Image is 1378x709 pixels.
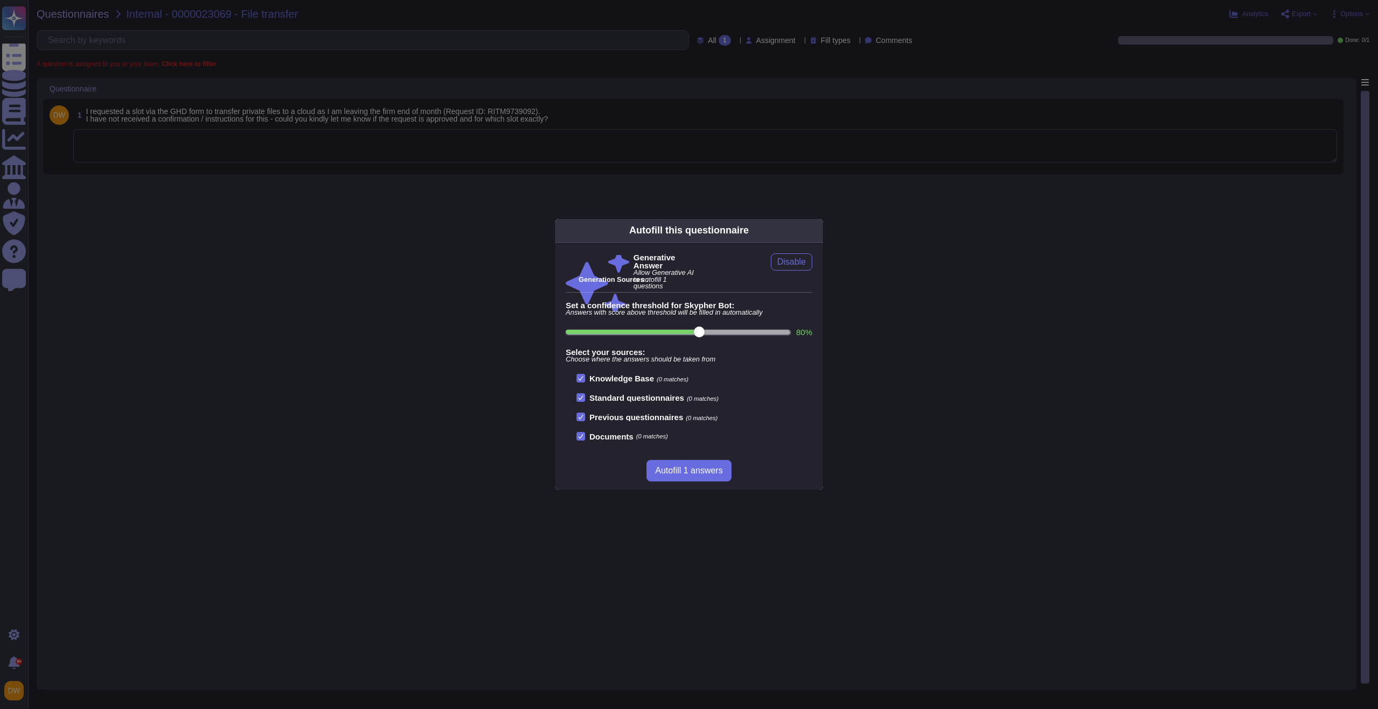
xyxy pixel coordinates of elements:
[634,253,697,270] b: Generative Answer
[655,466,722,475] span: Autofill 1 answers
[629,223,749,238] div: Autofill this questionnaire
[686,415,718,421] span: (0 matches)
[589,393,684,402] b: Standard questionnaires
[589,433,634,441] b: Documents
[566,348,812,356] b: Select your sources:
[566,309,812,316] span: Answers with score above threshold will be filled in automatically
[636,434,668,439] span: (0 matches)
[687,395,719,402] span: (0 matches)
[796,328,812,336] label: 80 %
[566,356,812,363] span: Choose where the answers should be taken from
[589,413,683,422] b: Previous questionnaires
[657,376,688,382] span: (0 matches)
[777,258,806,266] span: Disable
[566,301,812,309] b: Set a confidence threshold for Skypher Bot:
[589,374,654,383] b: Knowledge Base
[771,253,812,271] button: Disable
[579,275,648,283] b: Generation Sources :
[646,460,731,481] button: Autofill 1 answers
[634,270,697,290] span: Allow Generative AI to autofill 1 questions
